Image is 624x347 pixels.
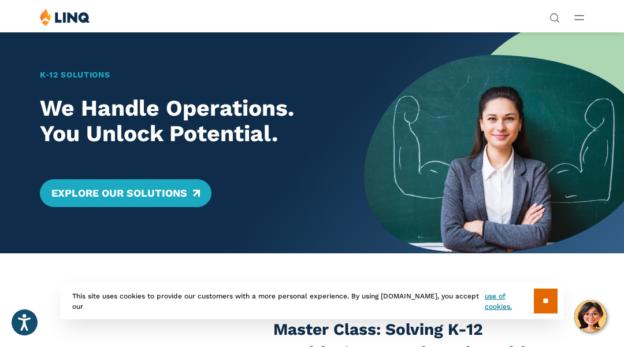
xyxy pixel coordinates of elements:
div: This site uses cookies to provide our customers with a more personal experience. By using [DOMAIN... [61,283,563,319]
h2: We Handle Operations. You Unlock Potential. [40,95,339,147]
a: Explore Our Solutions [40,179,211,207]
button: Hello, have a question? Let’s chat. [574,300,607,333]
a: use of cookies. [485,291,534,312]
button: Open Main Menu [574,11,584,24]
h1: K‑12 Solutions [40,69,339,81]
img: Home Banner [364,32,624,253]
img: LINQ | K‑12 Software [40,8,90,26]
nav: Utility Navigation [549,8,560,22]
button: Open Search Bar [549,12,560,22]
